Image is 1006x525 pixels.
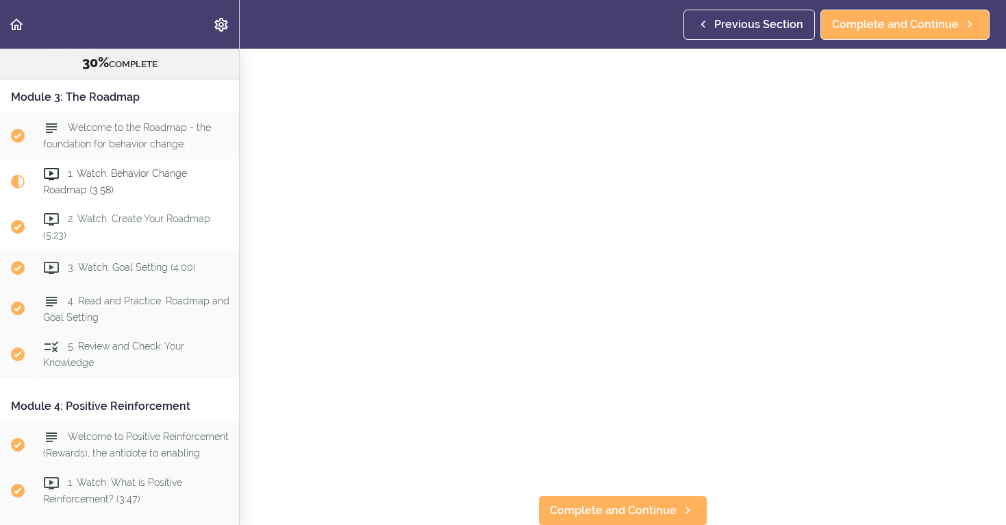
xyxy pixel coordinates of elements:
svg: Back to course curriculum [8,16,25,33]
span: 4. Read and Practice: Roadmap and Goal Setting [43,295,229,322]
svg: Settings Menu [213,16,229,33]
a: Complete and Continue [820,10,990,40]
span: Welcome to Positive Reinforcement (Rewards), the antidote to enabling. [43,432,229,459]
span: Complete and Continue [550,502,677,519]
span: 1. Watch: What is Positive Reinforcement? (3:47) [43,478,182,504]
span: 3. Watch: Goal Setting (4:00) [68,262,196,273]
span: 5. Review and Check: Your Knowledge [43,341,184,368]
div: COMPLETE [17,54,222,72]
span: 30% [82,54,109,71]
iframe: Video Player [267,73,979,473]
span: 2. Watch: Create Your Roadmap (5:23) [43,213,210,240]
span: Previous Section [714,16,803,33]
span: 1. Watch: Behavior Change Roadmap (3:58) [43,168,187,195]
span: Complete and Continue [832,16,959,33]
span: Welcome to the Roadmap - the foundation for behavior change. [43,122,211,149]
a: Previous Section [683,10,815,40]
